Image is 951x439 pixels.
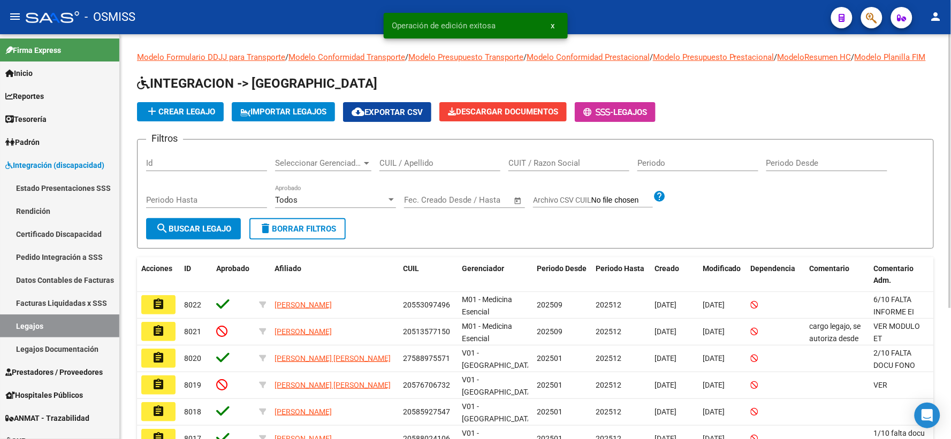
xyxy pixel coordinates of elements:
[462,295,512,316] span: M01 - Medicina Esencial
[655,327,676,336] span: [DATE]
[655,264,679,273] span: Creado
[543,16,564,35] button: x
[596,354,621,363] span: 202512
[275,301,332,309] span: [PERSON_NAME]
[352,107,423,117] span: Exportar CSV
[596,301,621,309] span: 202512
[184,381,201,389] span: 8019
[392,20,496,31] span: Operación de edición exitosa
[259,224,336,234] span: Borrar Filtros
[5,90,44,102] span: Reportes
[591,196,653,205] input: Archivo CSV CUIL
[596,327,621,336] span: 202512
[5,67,33,79] span: Inicio
[805,257,870,292] datatable-header-cell: Comentario
[180,257,212,292] datatable-header-cell: ID
[85,5,135,29] span: - OSMISS
[5,389,83,401] span: Hospitales Públicos
[403,327,450,336] span: 20513577150
[537,381,562,389] span: 202501
[439,102,567,121] button: Descargar Documentos
[137,257,180,292] datatable-header-cell: Acciones
[655,301,676,309] span: [DATE]
[462,375,534,396] span: V01 - [GEOGRAPHIC_DATA]
[583,107,613,117] span: -
[137,76,377,91] span: INTEGRACION -> [GEOGRAPHIC_DATA]
[655,381,676,389] span: [DATE]
[537,327,562,336] span: 202509
[184,354,201,363] span: 8020
[596,264,644,273] span: Periodo Hasta
[184,327,201,336] span: 8021
[212,257,255,292] datatable-header-cell: Aprobado
[146,131,183,146] h3: Filtros
[703,381,725,389] span: [DATE]
[551,21,555,30] span: x
[747,257,805,292] datatable-header-cell: Dependencia
[146,107,215,117] span: Crear Legajo
[146,218,241,240] button: Buscar Legajo
[275,195,298,205] span: Todos
[462,349,534,369] span: V01 - [GEOGRAPHIC_DATA]
[141,264,172,273] span: Acciones
[448,107,558,117] span: Descargar Documentos
[810,322,861,355] span: cargo legajo, se autoriza desde octubre
[275,158,362,168] span: Seleccionar Gerenciador
[152,351,165,364] mat-icon: assignment
[457,195,509,205] input: Fecha fin
[404,195,447,205] input: Fecha inicio
[137,52,285,62] a: Modelo Formulario DDJJ para Transporte
[512,195,524,207] button: Open calendar
[874,295,915,316] span: 6/10 FALTA INFORME EI
[152,405,165,418] mat-icon: assignment
[9,10,21,23] mat-icon: menu
[156,224,231,234] span: Buscar Legajo
[184,264,191,273] span: ID
[137,102,224,121] button: Crear Legajo
[275,327,332,336] span: [PERSON_NAME]
[532,257,591,292] datatable-header-cell: Periodo Desde
[275,354,391,363] span: [PERSON_NAME] [PERSON_NAME]
[810,264,850,273] span: Comentario
[930,10,942,23] mat-icon: person
[288,52,405,62] a: Modelo Conformidad Transporte
[537,354,562,363] span: 202501
[5,113,47,125] span: Tesorería
[184,407,201,416] span: 8018
[874,381,888,389] span: VER
[703,264,741,273] span: Modificado
[259,222,272,235] mat-icon: delete
[874,349,916,369] span: 2/10 FALTA DOCU FONO
[462,322,512,343] span: M01 - Medicina Esencial
[403,301,450,309] span: 20553097496
[915,403,940,428] div: Open Intercom Messenger
[275,264,301,273] span: Afiliado
[403,381,450,389] span: 20576706732
[650,257,698,292] datatable-header-cell: Creado
[613,107,647,117] span: Legajos
[216,264,249,273] span: Aprobado
[458,257,532,292] datatable-header-cell: Gerenciador
[240,107,326,117] span: IMPORTAR LEGAJOS
[156,222,169,235] mat-icon: search
[870,257,934,292] datatable-header-cell: Comentario Adm.
[537,407,562,416] span: 202501
[591,257,650,292] datatable-header-cell: Periodo Hasta
[653,52,774,62] a: Modelo Presupuesto Prestacional
[533,196,591,204] span: Archivo CSV CUIL
[249,218,346,240] button: Borrar Filtros
[403,354,450,363] span: 27588975571
[5,366,103,378] span: Prestadores / Proveedores
[462,264,504,273] span: Gerenciador
[152,325,165,337] mat-icon: assignment
[855,52,926,62] a: Modelo Planilla FIM
[232,102,335,121] button: IMPORTAR LEGAJOS
[275,381,391,389] span: [PERSON_NAME] [PERSON_NAME]
[399,257,458,292] datatable-header-cell: CUIL
[408,52,523,62] a: Modelo Presupuesto Transporte
[403,407,450,416] span: 20585927547
[655,354,676,363] span: [DATE]
[152,298,165,311] mat-icon: assignment
[874,322,920,343] span: VER MODULO ET
[270,257,399,292] datatable-header-cell: Afiliado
